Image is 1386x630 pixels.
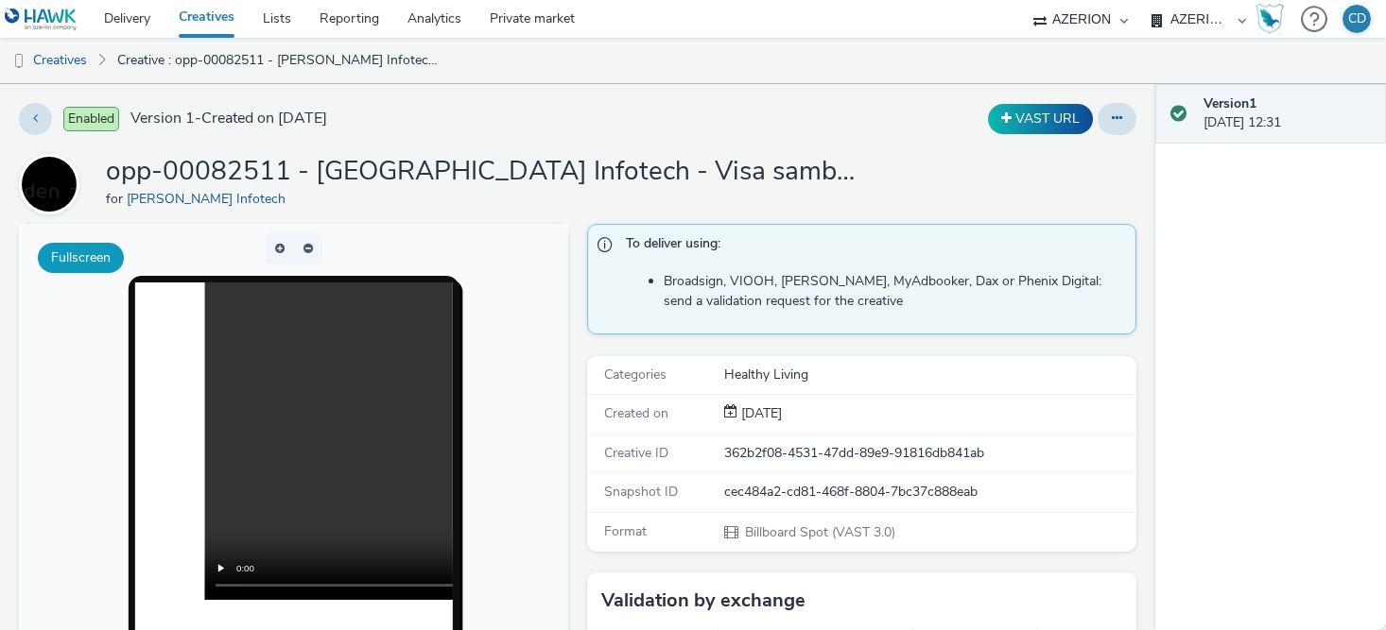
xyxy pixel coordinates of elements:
[724,444,1135,463] div: 362b2f08-4531-47dd-89e9-91816db841ab
[626,234,1117,259] span: To deliver using:
[127,190,293,208] a: [PERSON_NAME] Infotech
[1348,5,1366,33] div: CD
[1204,94,1256,112] strong: Version 1
[724,483,1135,502] div: cec484a2-cd81-468f-8804-7bc37c888eab
[988,104,1093,134] button: VAST URL
[737,404,782,422] span: [DATE]
[604,404,668,422] span: Created on
[604,522,647,540] span: Format
[9,52,28,71] img: dooh
[108,38,455,83] a: Creative : opp-00082511 - [PERSON_NAME] Infotech - Visa sambandet DOOH -2025-10-04
[130,108,327,129] span: Version 1 - Created on [DATE]
[664,272,1126,311] li: Broadsign, VIOOH, [PERSON_NAME], MyAdbooker, Dax or Phenix Digital: send a validation request for...
[743,523,895,541] span: Billboard Spot (VAST 3.0)
[737,404,782,423] div: Creation 02 October 2025, 12:31
[604,483,678,501] span: Snapshot ID
[724,366,1135,384] div: Healthy Living
[1204,94,1371,133] div: [DATE] 12:31
[5,8,78,31] img: undefined Logo
[1256,4,1291,34] a: Hawk Academy
[22,157,77,212] img: Lunden Infotech
[604,366,667,383] span: Categories
[106,190,127,208] span: for
[19,175,87,193] a: Lunden Infotech
[601,587,806,615] h3: Validation by exchange
[38,243,124,273] button: Fullscreen
[604,444,668,462] span: Creative ID
[983,104,1098,134] div: Duplicate the creative as a VAST URL
[106,154,862,190] h1: opp-00082511 - [GEOGRAPHIC_DATA] Infotech - Visa sambandet DOOH -2025-10-04
[63,107,119,131] span: Enabled
[1256,4,1284,34] img: Hawk Academy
